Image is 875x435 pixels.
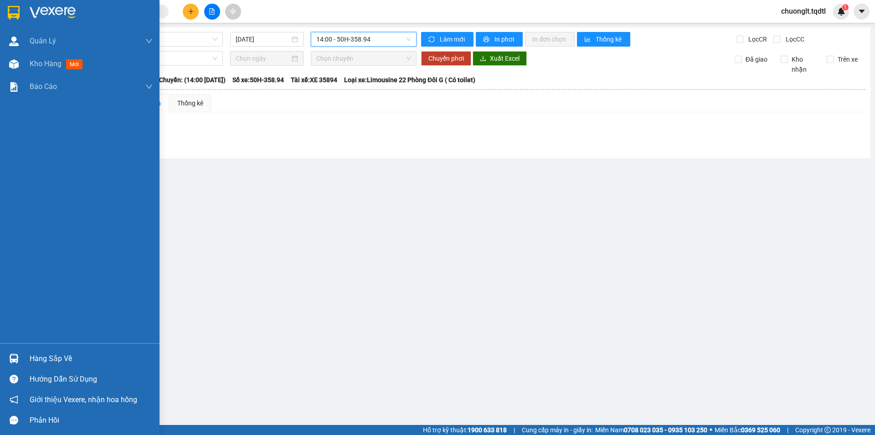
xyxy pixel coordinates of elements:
span: down [145,37,153,45]
span: question-circle [10,375,18,383]
span: copyright [824,427,831,433]
span: bar-chart [584,36,592,43]
span: Số xe: 50H-358.94 [232,75,284,85]
span: | [514,425,515,435]
button: plus [183,4,199,20]
span: Chuyến: (14:00 [DATE]) [159,75,226,85]
span: Giới thiệu Vexere, nhận hoa hồng [30,394,137,405]
span: message [10,416,18,425]
img: warehouse-icon [9,59,19,69]
div: Phản hồi [30,414,153,427]
span: Báo cáo [30,81,57,92]
span: 14:00 - 50H-358.94 [316,32,411,46]
img: solution-icon [9,82,19,92]
span: aim [230,8,236,15]
span: chuonglt.tqdtl [774,5,833,17]
span: down [145,83,153,90]
strong: 0369 525 060 [741,426,780,434]
img: warehouse-icon [9,37,19,46]
span: Kho hàng [30,59,62,68]
span: Cung cấp máy in - giấy in: [522,425,593,435]
span: Lọc CR [745,34,768,44]
button: printerIn phơi [476,32,523,47]
sup: 1 [842,4,849,10]
strong: 1900 633 818 [468,426,507,434]
span: plus [188,8,194,15]
span: printer [483,36,491,43]
button: bar-chartThống kê [577,32,630,47]
span: Hỗ trợ kỹ thuật: [423,425,507,435]
span: sync [428,36,436,43]
span: Tài xế: XE 35894 [291,75,337,85]
button: In đơn chọn [525,32,575,47]
span: Miền Bắc [715,425,780,435]
span: Thống kê [596,34,623,44]
span: notification [10,395,18,404]
button: aim [225,4,241,20]
span: mới [66,59,82,69]
span: 1 [844,4,847,10]
button: downloadXuất Excel [473,51,527,66]
input: 12/08/2025 [236,34,290,44]
span: Quản Lý [30,35,56,47]
div: Hướng dẫn sử dụng [30,372,153,386]
span: Loại xe: Limousine 22 Phòng Đôi G ( Có toilet) [344,75,475,85]
span: Trên xe [834,54,861,64]
div: Thống kê [177,98,203,108]
span: Lọc CC [782,34,806,44]
span: Làm mới [440,34,466,44]
button: caret-down [854,4,870,20]
span: Kho nhận [788,54,820,74]
button: syncLàm mới [421,32,474,47]
button: file-add [204,4,220,20]
span: caret-down [858,7,866,16]
img: warehouse-icon [9,354,19,363]
span: Miền Nam [595,425,707,435]
span: ⚪️ [710,428,712,432]
span: file-add [209,8,215,15]
img: logo-vxr [8,6,20,20]
strong: 0708 023 035 - 0935 103 250 [624,426,707,434]
span: Đã giao [742,54,771,64]
div: Hàng sắp về [30,352,153,366]
span: In phơi [494,34,515,44]
button: Chuyển phơi [421,51,471,66]
input: Chọn ngày [236,53,290,63]
span: Chọn chuyến [316,52,411,65]
span: | [787,425,788,435]
img: icon-new-feature [837,7,845,16]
